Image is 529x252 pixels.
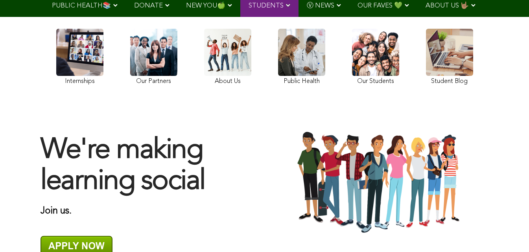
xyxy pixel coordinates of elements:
span: STUDENTS [249,2,284,9]
span: PUBLIC HEALTH📚 [52,2,111,9]
span: DONATE [134,2,163,9]
span: ABOUT US 🤟🏽 [426,2,469,9]
iframe: Chat Widget [490,214,529,252]
span: NEW YOU🍏 [186,2,225,9]
strong: Join us. [41,206,72,216]
span: OUR FAVES 💚 [358,2,402,9]
img: Group-Of-Students-Assuaged [273,131,489,235]
h1: We're making learning social [41,135,257,197]
span: Ⓥ NEWS [307,2,334,9]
